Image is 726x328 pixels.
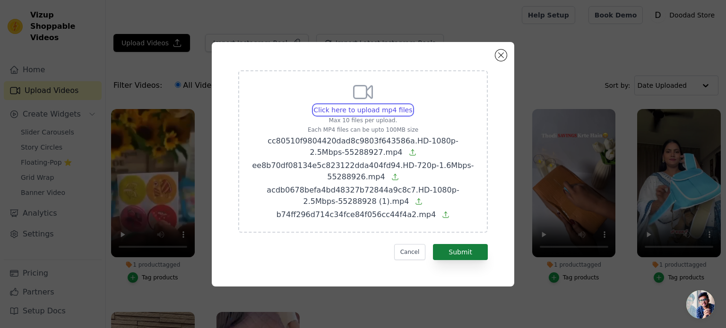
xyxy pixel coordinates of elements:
span: Click here to upload mp4 files [314,106,413,114]
a: Open chat [686,290,715,319]
span: cc80510f9804420dad8c9803f643586a.HD-1080p-2.5Mbps-55288927.mp4 [268,136,458,157]
button: Close modal [495,50,507,61]
span: ee8b70df08134e5c823122dda404fd94.HD-720p-1.6Mbps-55288926.mp4 [252,161,474,181]
span: acdb0678befa4bd48327b72844a9c8c7.HD-1080p-2.5Mbps-55288928 (1).mp4 [267,185,459,206]
button: Cancel [394,244,426,260]
p: Max 10 files per upload. [251,117,475,124]
p: Each MP4 files can be upto 100MB size [251,126,475,134]
span: b74ff296d714c34fce84f056cc44f4a2.mp4 [277,210,436,219]
button: Submit [433,244,488,260]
